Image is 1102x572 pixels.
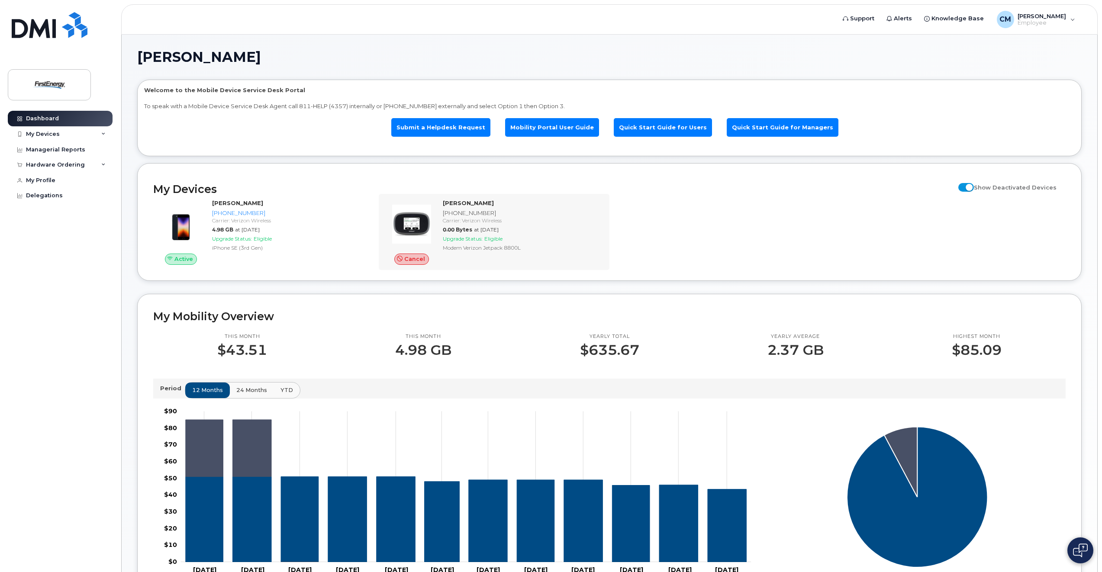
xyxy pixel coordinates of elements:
a: Mobility Portal User Guide [505,118,599,137]
span: Upgrade Status: [443,235,483,242]
span: Eligible [484,235,503,242]
tspan: $50 [164,474,177,482]
img: image20231002-3703462-zs44o9.jpeg [391,203,432,245]
div: [PHONE_NUMBER] [443,209,601,217]
g: 330-802-8014 [186,420,319,562]
g: 724-562-3289 [186,477,747,562]
img: image20231002-3703462-1angbar.jpeg [160,203,202,245]
span: Eligible [254,235,272,242]
tspan: $70 [164,441,177,449]
p: This month [395,333,451,340]
input: Show Deactivated Devices [958,179,965,186]
div: [PHONE_NUMBER] [212,209,370,217]
div: Carrier: Verizon Wireless [212,217,370,224]
span: YTD [280,386,293,394]
p: 4.98 GB [395,342,451,358]
p: $85.09 [952,342,1002,358]
a: Cancel[PERSON_NAME][PHONE_NUMBER]Carrier: Verizon Wireless0.00 Bytesat [DATE]Upgrade Status:Eligi... [384,199,604,265]
span: Show Deactivated Devices [974,184,1057,191]
div: iPhone SE (3rd Gen) [212,244,370,251]
p: $43.51 [217,342,267,358]
p: $635.67 [580,342,639,358]
a: Quick Start Guide for Managers [727,118,838,137]
tspan: $30 [164,508,177,516]
span: 24 months [236,386,267,394]
g: Series [847,427,988,568]
p: Yearly total [580,333,639,340]
tspan: $60 [164,458,177,466]
strong: [PERSON_NAME] [443,199,494,206]
span: [PERSON_NAME] [137,51,261,64]
tspan: $80 [164,424,177,432]
p: 2.37 GB [767,342,824,358]
span: Upgrade Status: [212,235,252,242]
a: Submit a Helpdesk Request [391,118,490,137]
tspan: $10 [164,541,177,549]
tspan: $90 [164,408,177,415]
p: Period [160,384,185,392]
h2: My Mobility Overview [153,310,1066,323]
img: Open chat [1073,543,1088,557]
div: Carrier: Verizon Wireless [443,217,601,224]
h2: My Devices [153,183,954,196]
a: Active[PERSON_NAME][PHONE_NUMBER]Carrier: Verizon Wireless4.98 GBat [DATE]Upgrade Status:Eligible... [153,199,374,265]
span: at [DATE] [235,226,260,233]
tspan: $0 [168,558,177,566]
strong: [PERSON_NAME] [212,199,263,206]
span: 0.00 Bytes [443,226,472,233]
tspan: $20 [164,524,177,532]
tspan: $40 [164,491,177,499]
p: This month [217,333,267,340]
span: Cancel [404,255,425,263]
div: Modem Verizon Jetpack 8800L [443,244,601,251]
p: Highest month [952,333,1002,340]
span: 4.98 GB [212,226,233,233]
a: Quick Start Guide for Users [614,118,712,137]
span: Active [174,255,193,263]
p: To speak with a Mobile Device Service Desk Agent call 811-HELP (4357) internally or [PHONE_NUMBER... [144,102,1075,110]
p: Yearly average [767,333,824,340]
p: Welcome to the Mobile Device Service Desk Portal [144,86,1075,94]
span: at [DATE] [474,226,499,233]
